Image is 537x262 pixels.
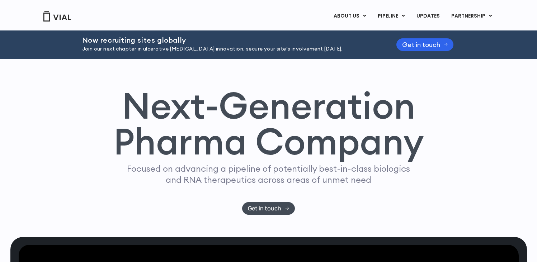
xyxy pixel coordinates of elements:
a: Get in touch [242,202,295,215]
a: PARTNERSHIPMenu Toggle [446,10,498,22]
h2: Now recruiting sites globally [82,36,378,44]
span: Get in touch [402,42,440,47]
p: Join our next chapter in ulcerative [MEDICAL_DATA] innovation, secure your site’s involvement [DA... [82,45,378,53]
a: Get in touch [396,38,454,51]
a: PIPELINEMenu Toggle [372,10,410,22]
p: Focused on advancing a pipeline of potentially best-in-class biologics and RNA therapeutics acros... [124,163,413,185]
a: ABOUT USMenu Toggle [328,10,372,22]
img: Vial Logo [43,11,71,22]
span: Get in touch [248,206,281,211]
a: UPDATES [411,10,445,22]
h1: Next-Generation Pharma Company [113,87,424,160]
